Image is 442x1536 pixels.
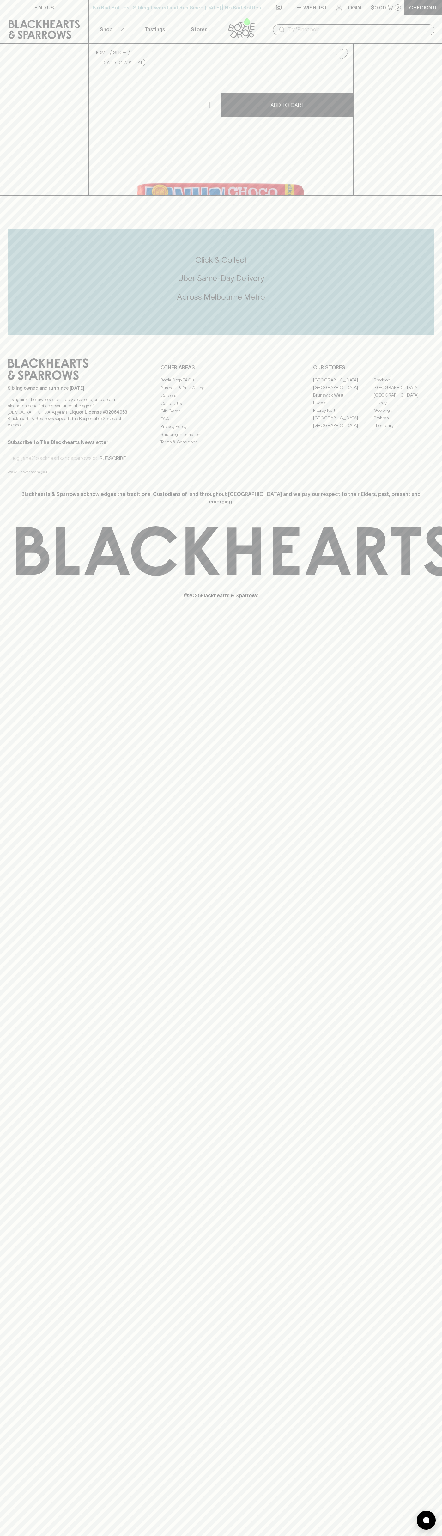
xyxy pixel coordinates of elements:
a: Geelong [374,406,434,414]
p: Login [345,4,361,11]
a: [GEOGRAPHIC_DATA] [374,391,434,399]
p: Shop [100,26,112,33]
button: Add to wishlist [333,46,350,62]
p: Wishlist [303,4,327,11]
a: HOME [94,50,108,55]
p: Subscribe to The Blackhearts Newsletter [8,438,129,446]
p: $0.00 [371,4,386,11]
img: 31807.png [89,65,353,195]
p: Sibling owned and run since [DATE] [8,385,129,391]
p: Checkout [409,4,438,11]
a: Tastings [133,15,177,43]
p: OUR STORES [313,363,434,371]
p: FIND US [34,4,54,11]
a: [GEOGRAPHIC_DATA] [313,376,374,384]
h5: Uber Same-Day Delivery [8,273,434,283]
button: ADD TO CART [221,93,353,117]
a: Terms & Conditions [160,438,282,446]
a: Prahran [374,414,434,422]
p: ADD TO CART [270,101,304,109]
a: FAQ's [160,415,282,423]
p: Stores [191,26,207,33]
a: Contact Us [160,399,282,407]
input: e.g. jane@blackheartsandsparrows.com.au [13,453,97,463]
p: We will never spam you [8,469,129,475]
button: Add to wishlist [104,59,145,66]
a: Shipping Information [160,430,282,438]
a: Stores [177,15,221,43]
p: Blackhearts & Sparrows acknowledges the traditional Custodians of land throughout [GEOGRAPHIC_DAT... [12,490,430,505]
a: Careers [160,392,282,399]
p: 0 [397,6,399,9]
a: [GEOGRAPHIC_DATA] [313,384,374,391]
a: Elwood [313,399,374,406]
h5: Click & Collect [8,255,434,265]
a: SHOP [113,50,127,55]
strong: Liquor License #32064953 [69,410,127,415]
p: Tastings [145,26,165,33]
p: OTHER AREAS [160,363,282,371]
a: Gift Cards [160,407,282,415]
a: Bottle Drop FAQ's [160,376,282,384]
p: It is against the law to sell or supply alcohol to, or to obtain alcohol on behalf of a person un... [8,396,129,428]
a: Braddon [374,376,434,384]
a: [GEOGRAPHIC_DATA] [374,384,434,391]
a: Brunswick West [313,391,374,399]
img: bubble-icon [423,1517,429,1523]
a: [GEOGRAPHIC_DATA] [313,422,374,429]
a: Fitzroy North [313,406,374,414]
a: [GEOGRAPHIC_DATA] [313,414,374,422]
a: Privacy Policy [160,423,282,430]
p: SUBSCRIBE [100,454,126,462]
button: Shop [89,15,133,43]
a: Business & Bulk Gifting [160,384,282,392]
a: Thornbury [374,422,434,429]
h5: Across Melbourne Metro [8,292,434,302]
input: Try "Pinot noir" [288,25,429,35]
div: Call to action block [8,229,434,335]
button: SUBSCRIBE [97,451,129,465]
a: Fitzroy [374,399,434,406]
